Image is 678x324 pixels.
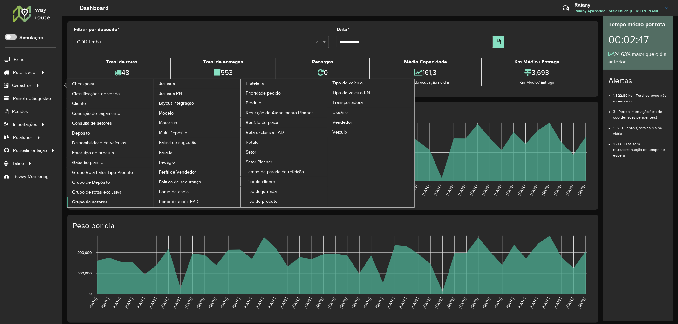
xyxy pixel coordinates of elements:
span: Parada [159,149,172,156]
text: [DATE] [517,184,526,196]
a: Classificações de venda [67,89,154,98]
text: 100,000 [78,271,92,275]
a: Rodízio de placa [241,118,328,127]
div: Km Médio / Entrega [483,58,590,66]
text: 200,000 [77,250,92,255]
span: Tipo de veículo RN [332,89,370,96]
span: Motorista [159,120,177,126]
span: Fator tipo de produto [72,149,114,156]
a: Transportadora [327,98,414,107]
text: [DATE] [231,297,241,309]
span: Setor [246,149,256,155]
text: [DATE] [279,297,288,309]
div: Km Médio / Entrega [483,79,590,86]
a: Política de segurança [154,177,241,187]
span: Relatórios [13,134,33,141]
span: Política de segurança [159,179,201,185]
a: Ponto de apoio [154,187,241,196]
span: Ponto de apoio [159,188,189,195]
span: Restrição de Atendimento Planner [246,109,313,116]
text: [DATE] [88,297,98,309]
a: Multi Depósito [154,128,241,137]
a: Gabarito planner [67,158,154,167]
span: Clear all [316,38,321,46]
text: [DATE] [541,297,550,309]
a: Motorista [154,118,241,128]
span: Consulta de setores [72,120,112,127]
span: Setor Planner [246,159,272,165]
li: 1603 - Dias sem retroalimentação de tempo de espera [613,136,668,158]
span: Tipo de cliente [246,178,275,185]
a: Depósito [67,128,154,138]
span: Pedidos [12,108,28,115]
text: [DATE] [457,184,466,196]
text: [DATE] [410,297,419,309]
li: 136 - Cliente(s) fora da malha viária [613,120,668,136]
text: [DATE] [505,184,514,196]
span: Depósito [72,130,90,136]
text: [DATE] [422,297,431,309]
span: Veículo [332,129,347,136]
span: Painel de sugestão [159,139,196,146]
span: Grupo de Depósito [72,179,110,186]
text: [DATE] [255,297,264,309]
div: Média de ocupação no dia [372,79,480,86]
text: [DATE] [386,297,395,309]
span: Perfil de Vendedor [159,169,196,175]
span: Prioridade pedido [246,90,281,96]
text: [DATE] [315,297,324,309]
span: Cadastros [12,82,32,89]
span: Multi Depósito [159,129,187,136]
h3: Raiany [574,2,661,8]
h2: Dashboard [73,4,109,11]
a: Tipo de produto [241,196,328,206]
text: [DATE] [433,184,442,196]
div: 48 [75,66,168,79]
span: Usuário [332,109,348,116]
label: Data [337,26,349,33]
a: Contato Rápido [559,1,573,15]
a: Grupo de rotas exclusiva [67,187,154,197]
a: Setor Planner [241,157,328,167]
text: [DATE] [541,184,550,196]
h4: Peso por dia [72,221,592,230]
a: Condição de pagamento [67,109,154,118]
div: Recargas [278,58,368,66]
span: Vendedor [332,119,352,126]
span: Grupo de rotas exclusiva [72,189,121,195]
span: Rótulo [246,139,258,146]
text: [DATE] [458,297,467,309]
a: Rótulo [241,137,328,147]
li: 3 - Retroalimentação(ões) de coordenadas pendente(s) [613,104,668,120]
a: Checkpoint [67,79,154,89]
span: Disponibilidade de veículos [72,140,126,146]
a: Grupo de setores [67,197,154,207]
a: Pedágio [154,157,241,167]
span: Painel [14,56,25,63]
a: Tipo de cliente [241,177,328,186]
text: [DATE] [553,297,562,309]
a: Disponibilidade de veículos [67,138,154,148]
text: [DATE] [327,297,336,309]
text: [DATE] [291,297,300,309]
text: [DATE] [243,297,252,309]
text: [DATE] [100,297,110,309]
span: Classificações de venda [72,90,120,97]
span: Condição de pagamento [72,110,120,117]
div: 00:02:47 [608,29,668,50]
a: Restrição de Atendimento Planner [241,108,328,117]
div: Total de entregas [172,58,274,66]
span: Jornada [159,80,175,87]
a: Parada [154,148,241,157]
span: Layout integração [159,100,194,107]
text: [DATE] [351,297,360,309]
text: [DATE] [184,297,193,309]
text: [DATE] [421,184,430,196]
a: Produto [241,98,328,108]
div: 553 [172,66,274,79]
span: Grupo Rota Fator Tipo Produto [72,169,133,176]
text: [DATE] [469,297,479,309]
label: Simulação [19,34,43,42]
text: [DATE] [517,297,526,309]
a: Rota exclusiva FAD [241,128,328,137]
